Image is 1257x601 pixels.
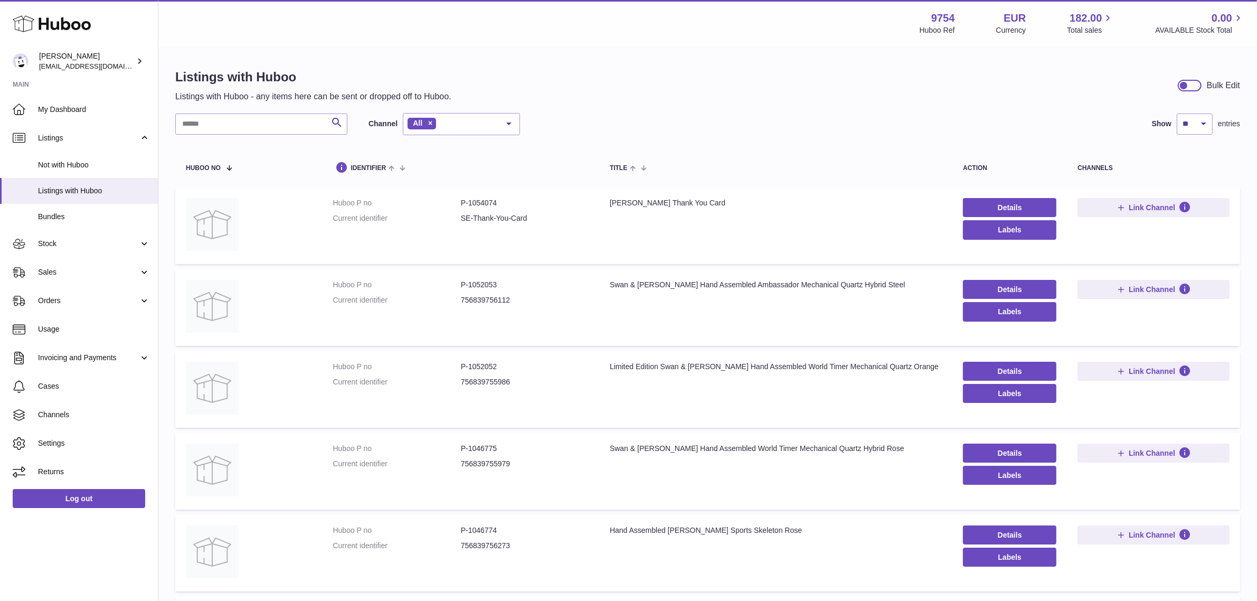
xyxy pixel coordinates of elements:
[461,459,589,469] dd: 756839755979
[1155,11,1244,35] a: 0.00 AVAILABLE Stock Total
[963,362,1056,381] a: Details
[610,280,942,290] div: Swan & [PERSON_NAME] Hand Assembled Ambassador Mechanical Quartz Hybrid Steel
[333,295,461,305] dt: Current identifier
[461,541,589,551] dd: 756839756273
[186,198,239,251] img: Swan Edgar Thank You Card
[333,525,461,536] dt: Huboo P no
[461,377,589,387] dd: 756839755986
[186,280,239,333] img: Swan & Edgar Hand Assembled Ambassador Mechanical Quartz Hybrid Steel
[39,51,134,71] div: [PERSON_NAME]
[333,362,461,372] dt: Huboo P no
[38,212,150,222] span: Bundles
[920,25,955,35] div: Huboo Ref
[461,444,589,454] dd: P-1046775
[1078,280,1230,299] button: Link Channel
[13,53,29,69] img: internalAdmin-9754@internal.huboo.com
[1129,530,1175,540] span: Link Channel
[13,489,145,508] a: Log out
[186,165,221,172] span: Huboo no
[1078,198,1230,217] button: Link Channel
[461,213,589,223] dd: SE-Thank-You-Card
[963,165,1056,172] div: action
[610,198,942,208] div: [PERSON_NAME] Thank You Card
[963,384,1056,403] button: Labels
[1078,525,1230,544] button: Link Channel
[461,198,589,208] dd: P-1054074
[610,444,942,454] div: Swan & [PERSON_NAME] Hand Assembled World Timer Mechanical Quartz Hybrid Rose
[1067,25,1114,35] span: Total sales
[963,444,1056,463] a: Details
[38,239,139,249] span: Stock
[38,438,150,448] span: Settings
[1207,80,1240,91] div: Bulk Edit
[963,466,1056,485] button: Labels
[1078,165,1230,172] div: channels
[38,105,150,115] span: My Dashboard
[38,160,150,170] span: Not with Huboo
[413,119,422,127] span: All
[333,377,461,387] dt: Current identifier
[186,362,239,415] img: Limited Edition Swan & Edgar Hand Assembled World Timer Mechanical Quartz Orange
[1129,367,1175,376] span: Link Channel
[610,525,942,536] div: Hand Assembled [PERSON_NAME] Sports Skeleton Rose
[38,133,139,143] span: Listings
[461,362,589,372] dd: P-1052052
[963,198,1056,217] a: Details
[963,280,1056,299] a: Details
[1212,11,1232,25] span: 0.00
[610,362,942,372] div: Limited Edition Swan & [PERSON_NAME] Hand Assembled World Timer Mechanical Quartz Orange
[461,280,589,290] dd: P-1052053
[175,91,451,102] p: Listings with Huboo - any items here can be sent or dropped off to Huboo.
[461,525,589,536] dd: P-1046774
[38,467,150,477] span: Returns
[38,267,139,277] span: Sales
[186,444,239,496] img: Swan & Edgar Hand Assembled World Timer Mechanical Quartz Hybrid Rose
[38,296,139,306] span: Orders
[351,165,386,172] span: identifier
[996,25,1026,35] div: Currency
[38,381,150,391] span: Cases
[1078,362,1230,381] button: Link Channel
[1067,11,1114,35] a: 182.00 Total sales
[38,410,150,420] span: Channels
[368,119,398,129] label: Channel
[39,62,155,70] span: [EMAIL_ADDRESS][DOMAIN_NAME]
[175,69,451,86] h1: Listings with Huboo
[1129,448,1175,458] span: Link Channel
[963,548,1056,567] button: Labels
[38,353,139,363] span: Invoicing and Payments
[333,459,461,469] dt: Current identifier
[186,525,239,578] img: Hand Assembled Anthony James Sports Skeleton Rose
[1070,11,1102,25] span: 182.00
[333,213,461,223] dt: Current identifier
[610,165,627,172] span: title
[963,220,1056,239] button: Labels
[1155,25,1244,35] span: AVAILABLE Stock Total
[963,525,1056,544] a: Details
[333,541,461,551] dt: Current identifier
[1218,119,1240,129] span: entries
[1129,285,1175,294] span: Link Channel
[461,295,589,305] dd: 756839756112
[333,198,461,208] dt: Huboo P no
[333,444,461,454] dt: Huboo P no
[38,324,150,334] span: Usage
[1004,11,1026,25] strong: EUR
[931,11,955,25] strong: 9754
[1129,203,1175,212] span: Link Channel
[963,302,1056,321] button: Labels
[1152,119,1171,129] label: Show
[333,280,461,290] dt: Huboo P no
[1078,444,1230,463] button: Link Channel
[38,186,150,196] span: Listings with Huboo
